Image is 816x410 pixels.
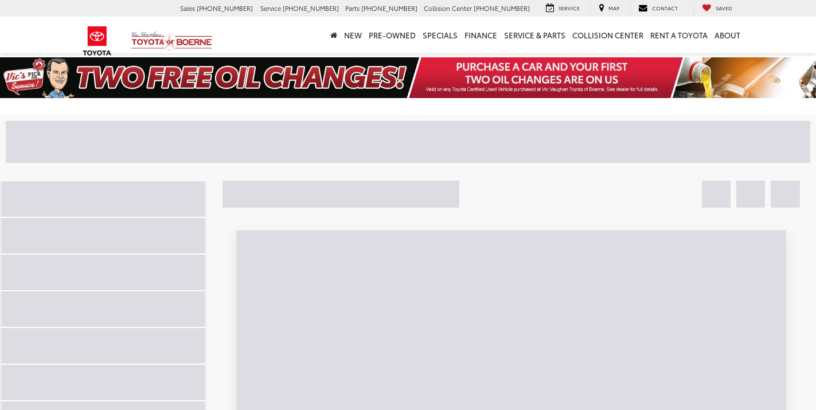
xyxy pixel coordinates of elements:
a: New [341,17,365,53]
a: My Saved Vehicles [693,3,741,14]
span: [PHONE_NUMBER] [197,3,253,13]
img: Vic Vaughan Toyota of Boerne [131,31,213,51]
span: [PHONE_NUMBER] [474,3,530,13]
img: Toyota [76,22,119,60]
span: Saved [716,4,732,11]
span: Map [608,4,619,11]
span: Contact [652,4,678,11]
a: About [711,17,744,53]
a: Contact [630,3,686,14]
span: Sales [180,3,195,13]
a: Home [327,17,341,53]
span: Collision Center [424,3,472,13]
span: [PHONE_NUMBER] [361,3,417,13]
span: Service [559,4,580,11]
a: Map [590,3,628,14]
a: Specials [419,17,461,53]
a: Pre-Owned [365,17,419,53]
a: Service [537,3,588,14]
a: Finance [461,17,501,53]
a: Rent a Toyota [647,17,711,53]
a: Service & Parts: Opens in a new tab [501,17,569,53]
span: Service [260,3,281,13]
a: Collision Center [569,17,647,53]
span: Parts [345,3,360,13]
span: [PHONE_NUMBER] [283,3,339,13]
